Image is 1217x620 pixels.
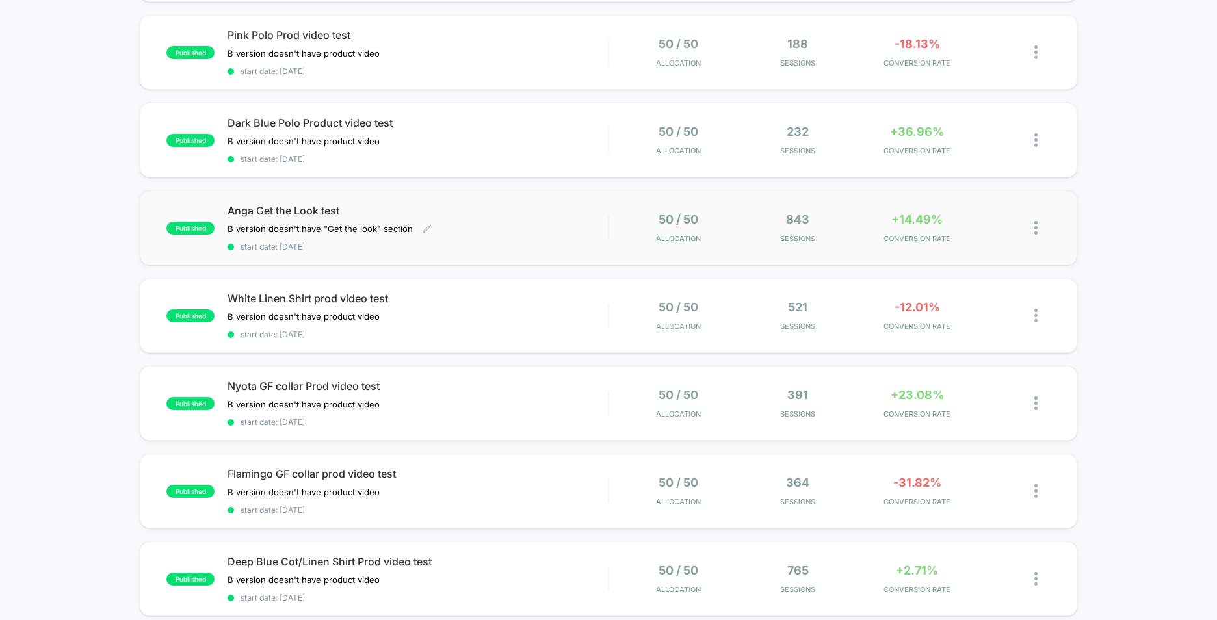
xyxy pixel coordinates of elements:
span: published [166,222,215,235]
span: published [166,134,215,147]
span: start date: [DATE] [228,505,608,515]
span: 765 [787,563,809,577]
span: Sessions [741,585,854,594]
span: 50 / 50 [659,213,698,226]
span: 843 [786,213,809,226]
span: 50 / 50 [659,300,698,314]
span: 50 / 50 [659,125,698,138]
span: Dark Blue Polo Product video test [228,116,608,129]
span: B version doesn't have product video [228,311,380,322]
span: White Linen Shirt prod video test [228,292,608,305]
span: Sessions [741,234,854,243]
span: +2.71% [896,563,938,577]
span: published [166,309,215,322]
span: -12.01% [895,300,940,314]
span: B version doesn't have product video [228,136,380,146]
span: Nyota GF collar Prod video test [228,380,608,393]
span: published [166,46,215,59]
span: Sessions [741,58,854,68]
span: +36.96% [890,125,944,138]
span: -18.13% [895,37,940,51]
span: Allocation [656,409,701,419]
span: B version doesn't have product video [228,487,380,497]
span: +23.08% [891,388,944,402]
span: start date: [DATE] [228,417,608,427]
span: Deep Blue Cot/Linen Shirt Prod video test [228,555,608,568]
span: Allocation [656,322,701,331]
span: Allocation [656,234,701,243]
span: +14.49% [891,213,943,226]
span: start date: [DATE] [228,593,608,602]
span: 50 / 50 [659,476,698,489]
span: published [166,573,215,586]
img: close [1034,133,1038,147]
span: 50 / 50 [659,37,698,51]
img: close [1034,221,1038,235]
img: close [1034,484,1038,498]
span: B version doesn't have product video [228,399,380,409]
img: close [1034,309,1038,322]
img: close [1034,45,1038,59]
span: CONVERSION RATE [861,58,974,68]
span: Sessions [741,322,854,331]
span: Allocation [656,146,701,155]
span: B version doesn't have product video [228,48,380,58]
span: CONVERSION RATE [861,585,974,594]
span: start date: [DATE] [228,329,608,339]
span: CONVERSION RATE [861,497,974,506]
span: start date: [DATE] [228,242,608,252]
span: -31.82% [893,476,941,489]
span: 232 [787,125,809,138]
span: Allocation [656,585,701,594]
span: Sessions [741,409,854,419]
span: CONVERSION RATE [861,146,974,155]
span: B version doesn't have "Get the look" section [228,224,413,234]
img: close [1034,572,1038,586]
span: Anga Get the Look test [228,204,608,217]
span: CONVERSION RATE [861,322,974,331]
span: Sessions [741,497,854,506]
span: 391 [787,388,808,402]
span: Allocation [656,58,701,68]
span: published [166,485,215,498]
span: start date: [DATE] [228,66,608,76]
span: 364 [786,476,809,489]
span: B version doesn't have product video [228,575,380,585]
span: 188 [787,37,808,51]
span: start date: [DATE] [228,154,608,164]
span: published [166,397,215,410]
span: Pink Polo Prod video test [228,29,608,42]
span: 50 / 50 [659,563,698,577]
span: Flamingo GF collar prod video test [228,467,608,480]
span: CONVERSION RATE [861,409,974,419]
img: close [1034,396,1038,410]
span: Sessions [741,146,854,155]
span: Allocation [656,497,701,506]
span: 50 / 50 [659,388,698,402]
span: CONVERSION RATE [861,234,974,243]
span: 521 [788,300,807,314]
